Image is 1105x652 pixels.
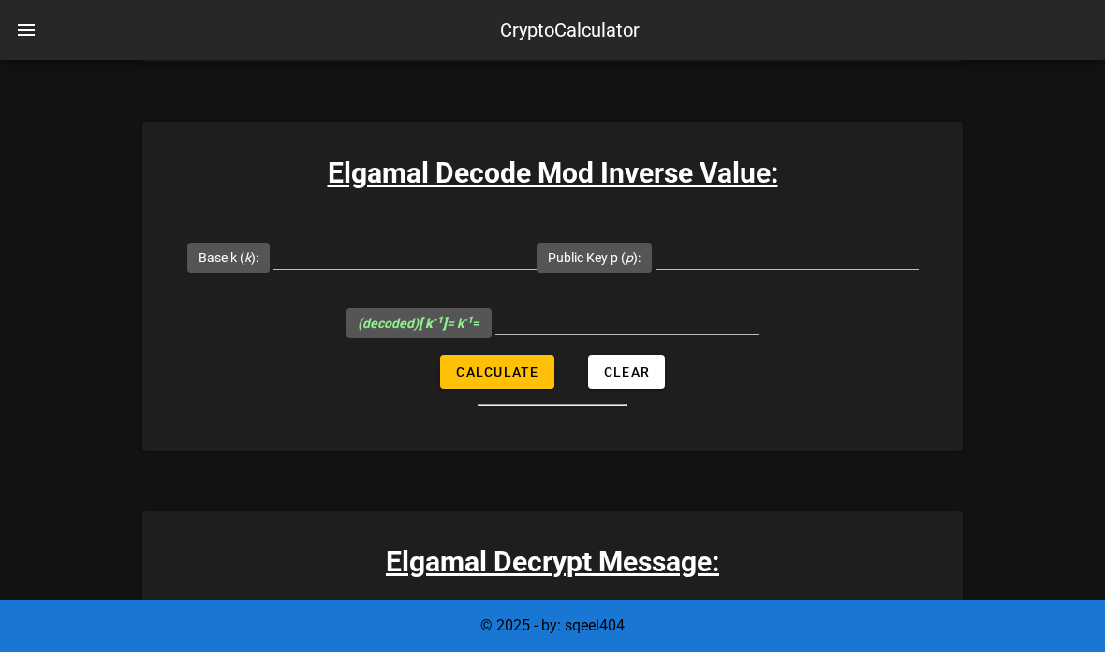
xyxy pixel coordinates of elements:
[4,7,49,52] button: nav-menu-toggle
[358,316,480,331] span: =
[603,364,651,379] span: Clear
[455,364,539,379] span: Calculate
[433,314,443,326] sup: -1
[548,248,641,267] label: Public Key p ( ):
[440,355,554,389] button: Calculate
[358,316,473,331] i: (decoded) = k
[142,152,963,194] h3: Elgamal Decode Mod Inverse Value:
[199,248,258,267] label: Base k ( ):
[244,250,251,265] i: k
[142,541,963,583] h3: Elgamal Decrypt Message:
[464,314,473,326] sup: -1
[480,616,625,634] span: © 2025 - by: sqeel404
[500,16,640,44] div: CryptoCalculator
[419,316,447,331] b: [ k ]
[626,250,633,265] i: p
[588,355,666,389] button: Clear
